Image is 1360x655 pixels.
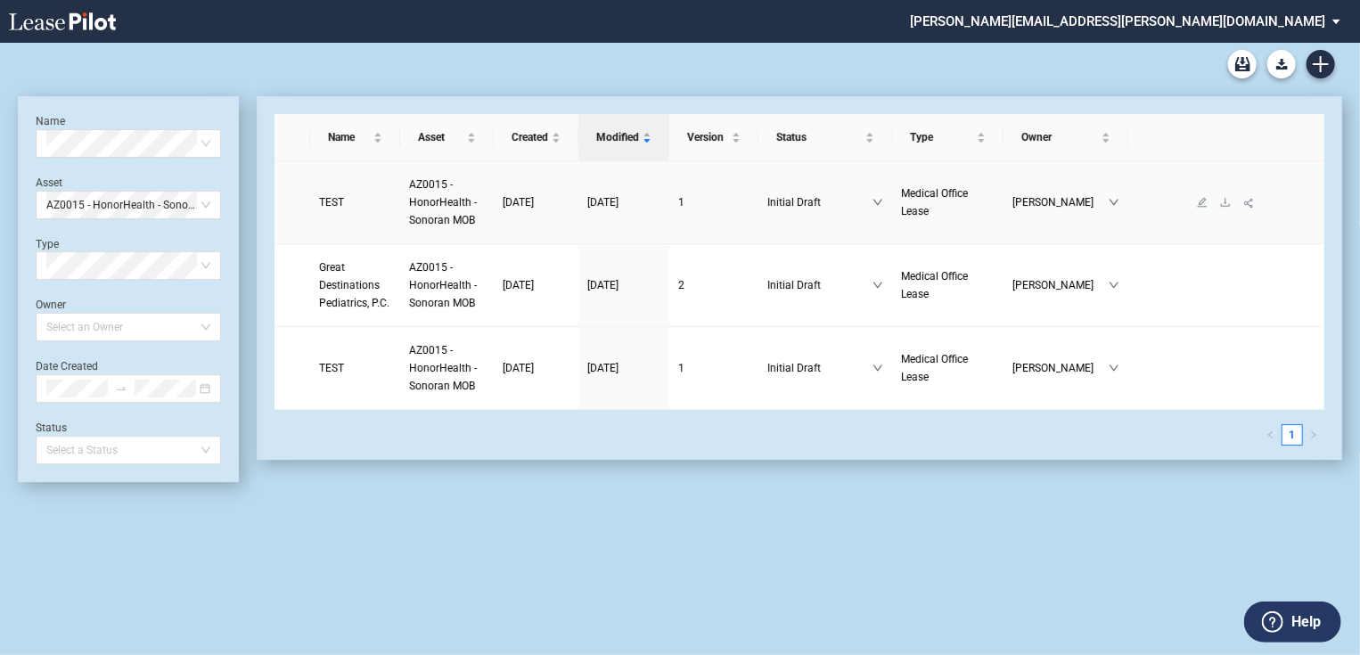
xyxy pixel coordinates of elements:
[678,196,684,209] span: 1
[503,362,534,374] span: [DATE]
[503,276,569,294] a: [DATE]
[503,279,534,291] span: [DATE]
[319,258,391,312] a: Great Destinations Pediatrics, P.C.
[319,362,344,374] span: TEST
[1309,430,1318,439] span: right
[587,362,619,374] span: [DATE]
[409,261,477,309] span: AZ0015 - HonorHealth - Sonoran MOB
[578,114,669,161] th: Modified
[678,362,684,374] span: 1
[512,128,548,146] span: Created
[901,353,968,383] span: Medical Office Lease
[1244,602,1341,643] button: Help
[1228,50,1257,78] a: Archive
[587,193,660,211] a: [DATE]
[409,344,477,392] span: AZ0015 - HonorHealth - Sonoran MOB
[1004,114,1128,161] th: Owner
[1243,197,1256,209] span: share-alt
[1012,276,1109,294] span: [PERSON_NAME]
[1012,193,1109,211] span: [PERSON_NAME]
[1266,430,1275,439] span: left
[758,114,892,161] th: Status
[503,193,569,211] a: [DATE]
[767,193,873,211] span: Initial Draft
[310,114,400,161] th: Name
[319,193,391,211] a: TEST
[901,350,995,386] a: Medical Office Lease
[1307,50,1335,78] a: Create new document
[873,363,883,373] span: down
[767,276,873,294] span: Initial Draft
[409,258,485,312] a: AZ0015 - HonorHealth - Sonoran MOB
[503,196,534,209] span: [DATE]
[1220,197,1231,208] span: download
[319,261,389,309] span: Great Destinations Pediatrics, P.C.
[36,422,67,434] label: Status
[767,359,873,377] span: Initial Draft
[1260,424,1282,446] li: Previous Page
[1109,363,1119,373] span: down
[669,114,758,161] th: Version
[776,128,862,146] span: Status
[1282,424,1303,446] li: 1
[115,382,127,395] span: to
[678,276,750,294] a: 2
[873,197,883,208] span: down
[409,341,485,395] a: AZ0015 - HonorHealth - Sonoran MOB
[1260,424,1282,446] button: left
[409,178,477,226] span: AZ0015 - HonorHealth - Sonoran MOB
[1303,424,1324,446] button: right
[1262,50,1301,78] md-menu: Download Blank Form List
[1021,128,1098,146] span: Owner
[1197,197,1208,208] span: edit
[910,128,973,146] span: Type
[1109,280,1119,291] span: down
[1191,196,1214,209] a: edit
[1291,610,1321,634] label: Help
[901,270,968,300] span: Medical Office Lease
[678,279,684,291] span: 2
[1012,359,1109,377] span: [PERSON_NAME]
[36,238,59,250] label: Type
[115,382,127,395] span: swap-right
[873,280,883,291] span: down
[400,114,494,161] th: Asset
[418,128,463,146] span: Asset
[46,192,210,218] span: AZ0015 - HonorHealth - Sonoran MOB
[36,360,98,373] label: Date Created
[319,196,344,209] span: TEST
[892,114,1004,161] th: Type
[328,128,370,146] span: Name
[409,176,485,229] a: AZ0015 - HonorHealth - Sonoran MOB
[901,184,995,220] a: Medical Office Lease
[587,359,660,377] a: [DATE]
[1267,50,1296,78] button: Download Blank Form
[36,115,65,127] label: Name
[901,267,995,303] a: Medical Office Lease
[678,193,750,211] a: 1
[678,359,750,377] a: 1
[503,359,569,377] a: [DATE]
[1109,197,1119,208] span: down
[1303,424,1324,446] li: Next Page
[587,196,619,209] span: [DATE]
[494,114,578,161] th: Created
[319,359,391,377] a: TEST
[36,299,66,311] label: Owner
[587,276,660,294] a: [DATE]
[36,176,62,189] label: Asset
[587,279,619,291] span: [DATE]
[901,187,968,217] span: Medical Office Lease
[687,128,728,146] span: Version
[1282,425,1302,445] a: 1
[596,128,639,146] span: Modified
